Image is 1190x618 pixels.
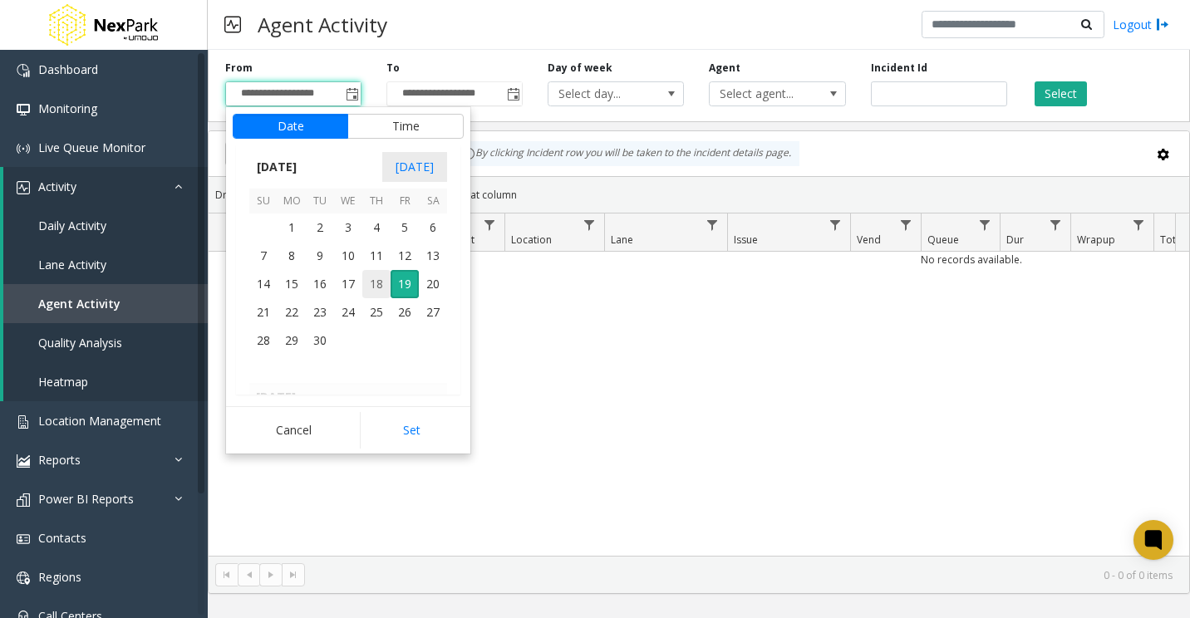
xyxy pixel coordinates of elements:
span: Select agent... [710,82,818,105]
img: 'icon' [17,64,30,77]
button: Set [360,412,465,449]
span: Agent Activity [38,296,120,311]
td: Wednesday, September 24, 2025 [334,298,362,326]
span: 17 [334,270,362,298]
button: Select [1035,81,1087,106]
span: 29 [278,326,306,355]
span: Vend [857,233,881,247]
td: Sunday, September 7, 2025 [249,242,278,270]
th: Mo [278,189,306,214]
th: [DATE] [249,383,447,411]
span: 26 [391,298,419,326]
span: 8 [278,242,306,270]
span: Toggle popup [342,82,361,105]
span: 3 [334,213,362,242]
img: pageIcon [224,4,241,45]
td: Saturday, September 20, 2025 [419,270,447,298]
td: Wednesday, September 17, 2025 [334,270,362,298]
span: 14 [249,270,278,298]
a: Heatmap [3,362,208,401]
td: Friday, September 5, 2025 [391,213,419,242]
span: 15 [278,270,306,298]
span: Toggle popup [504,82,522,105]
h3: Agent Activity [249,4,396,45]
span: 20 [419,270,447,298]
span: Issue [734,233,758,247]
a: Issue Filter Menu [824,213,847,236]
span: 23 [306,298,334,326]
label: Agent [709,61,740,76]
td: Tuesday, September 9, 2025 [306,242,334,270]
kendo-pager-info: 0 - 0 of 0 items [315,568,1173,582]
div: By clicking Incident row you will be taken to the incident details page. [454,141,799,166]
th: Th [362,189,391,214]
a: Lane Activity [3,245,208,284]
a: Location Filter Menu [578,213,601,236]
a: Dur Filter Menu [1045,213,1067,236]
a: Wrapup Filter Menu [1128,213,1150,236]
label: From [225,61,253,76]
span: 12 [391,242,419,270]
img: 'icon' [17,571,30,585]
td: Tuesday, September 16, 2025 [306,270,334,298]
a: Activity [3,167,208,206]
span: 13 [419,242,447,270]
span: 2 [306,213,334,242]
td: Sunday, September 21, 2025 [249,298,278,326]
span: Power BI Reports [38,491,134,507]
td: Tuesday, September 23, 2025 [306,298,334,326]
span: 28 [249,326,278,355]
span: Lane Activity [38,257,106,272]
td: Tuesday, September 30, 2025 [306,326,334,355]
img: logout [1156,16,1169,33]
td: Monday, September 1, 2025 [278,213,306,242]
button: Cancel [233,412,355,449]
span: 27 [419,298,447,326]
td: Tuesday, September 2, 2025 [306,213,334,242]
img: 'icon' [17,142,30,155]
span: Dashboard [38,61,98,77]
span: Lane [611,233,633,247]
span: 6 [419,213,447,242]
a: Vend Filter Menu [895,213,917,236]
td: Wednesday, September 3, 2025 [334,213,362,242]
label: To [386,61,400,76]
th: Sa [419,189,447,214]
label: Incident Id [871,61,927,76]
span: 10 [334,242,362,270]
td: Thursday, September 25, 2025 [362,298,391,326]
a: Queue Filter Menu [974,213,996,236]
button: Date tab [233,114,348,139]
span: 5 [391,213,419,242]
td: Friday, September 19, 2025 [391,270,419,298]
td: Monday, September 15, 2025 [278,270,306,298]
img: 'icon' [17,415,30,429]
th: Su [249,189,278,214]
img: 'icon' [17,493,30,507]
span: 1 [278,213,306,242]
span: Location [511,233,552,247]
td: Thursday, September 4, 2025 [362,213,391,242]
a: Lot Filter Menu [479,213,501,236]
span: 25 [362,298,391,326]
td: Thursday, September 18, 2025 [362,270,391,298]
span: 24 [334,298,362,326]
img: 'icon' [17,181,30,194]
td: Monday, September 8, 2025 [278,242,306,270]
td: Saturday, September 13, 2025 [419,242,447,270]
span: 30 [306,326,334,355]
span: Quality Analysis [38,335,122,351]
span: Regions [38,569,81,585]
span: Select day... [548,82,656,105]
div: Data table [209,213,1189,556]
span: Wrapup [1077,233,1115,247]
span: Total [1160,233,1184,247]
a: Agent Activity [3,284,208,323]
span: Queue [927,233,959,247]
span: Live Queue Monitor [38,140,145,155]
td: Saturday, September 6, 2025 [419,213,447,242]
button: Time tab [347,114,464,139]
span: [DATE] [382,152,447,182]
td: Saturday, September 27, 2025 [419,298,447,326]
th: Tu [306,189,334,214]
